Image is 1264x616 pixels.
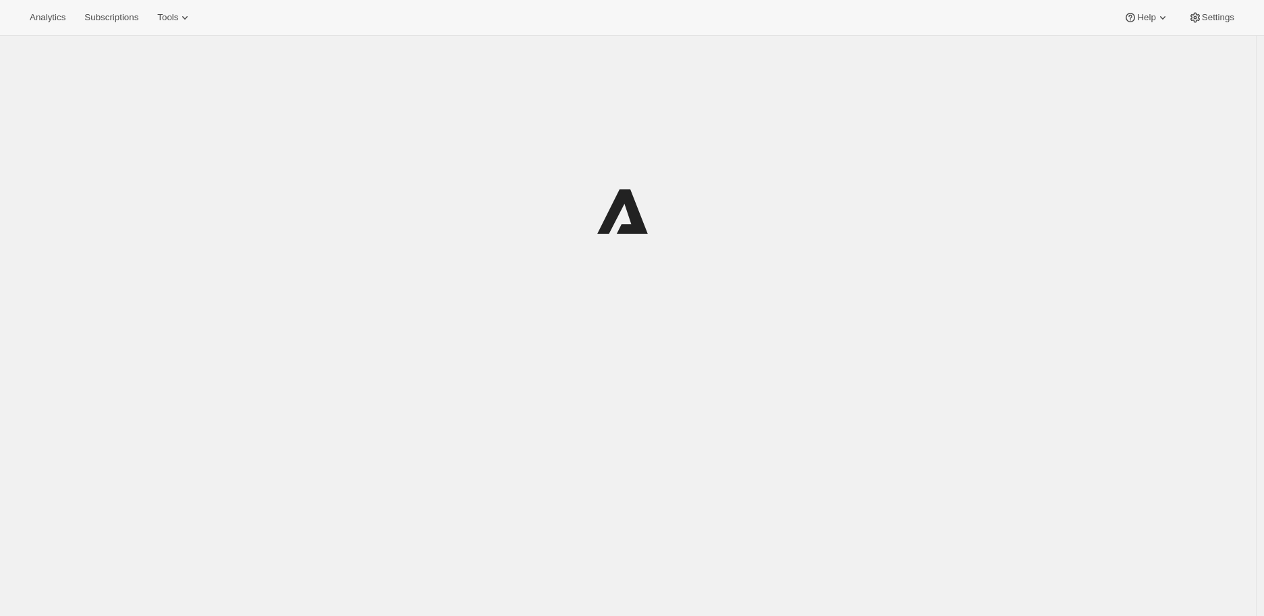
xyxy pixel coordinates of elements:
span: Tools [157,12,178,23]
span: Settings [1202,12,1234,23]
button: Analytics [22,8,74,27]
span: Subscriptions [84,12,138,23]
button: Subscriptions [76,8,146,27]
button: Tools [149,8,200,27]
span: Analytics [30,12,65,23]
button: Help [1116,8,1177,27]
button: Settings [1180,8,1242,27]
span: Help [1137,12,1155,23]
